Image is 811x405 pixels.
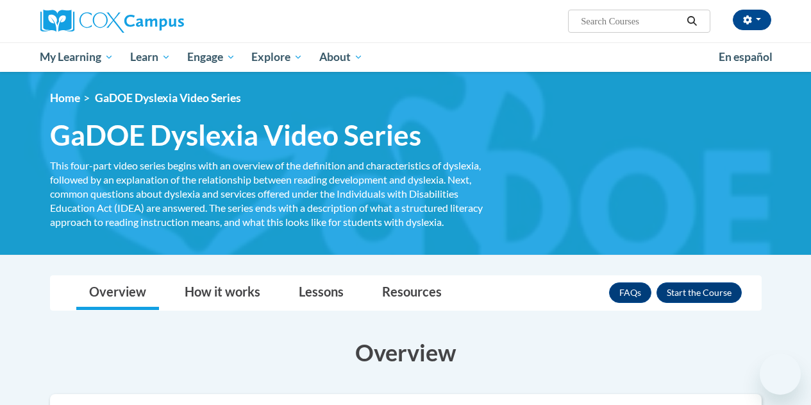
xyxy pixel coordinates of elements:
[130,49,171,65] span: Learn
[50,91,80,105] a: Home
[580,13,682,29] input: Search Courses
[31,42,781,72] div: Main menu
[286,276,356,310] a: Lessons
[40,49,113,65] span: My Learning
[122,42,179,72] a: Learn
[710,44,781,71] a: En español
[251,49,303,65] span: Explore
[760,354,801,395] iframe: Button to launch messaging window
[187,49,235,65] span: Engage
[40,10,271,33] a: Cox Campus
[50,118,421,152] span: GaDOE Dyslexia Video Series
[50,159,492,229] div: This four-part video series begins with an overview of the definition and characteristics of dysl...
[172,276,273,310] a: How it works
[76,276,159,310] a: Overview
[179,42,244,72] a: Engage
[656,282,742,303] button: Enroll
[682,13,701,29] button: Search
[609,282,651,303] a: FAQs
[243,42,311,72] a: Explore
[50,336,762,368] h3: Overview
[719,50,773,64] span: En español
[95,91,241,105] span: GaDOE Dyslexia Video Series
[369,276,455,310] a: Resources
[733,10,771,30] button: Account Settings
[319,49,363,65] span: About
[311,42,371,72] a: About
[32,42,122,72] a: My Learning
[40,10,184,33] img: Cox Campus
